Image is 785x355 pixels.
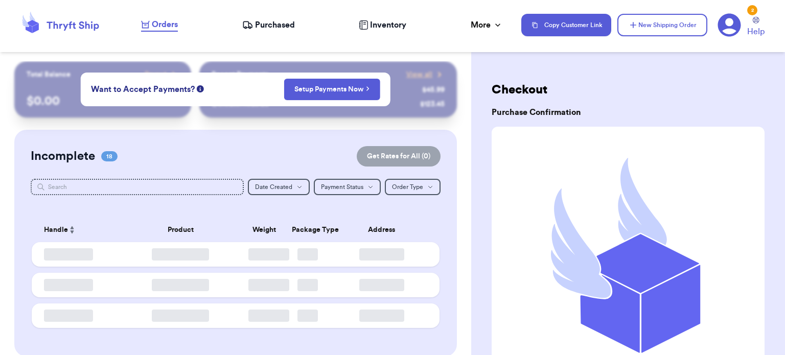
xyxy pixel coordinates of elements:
[330,218,440,242] th: Address
[152,18,178,31] span: Orders
[471,19,503,31] div: More
[747,17,765,38] a: Help
[248,179,310,195] button: Date Created
[617,14,707,36] button: New Shipping Order
[44,225,68,235] span: Handle
[392,184,423,190] span: Order Type
[68,224,76,236] button: Sort ascending
[284,79,380,100] button: Setup Payments Now
[359,19,406,31] a: Inventory
[255,184,292,190] span: Date Created
[119,218,242,242] th: Product
[31,148,95,164] h2: Incomplete
[492,106,765,119] h3: Purchase Confirmation
[422,85,445,95] div: $ 45.99
[492,82,765,98] h2: Checkout
[718,13,741,37] a: 2
[314,179,381,195] button: Payment Status
[286,218,330,242] th: Package Type
[242,218,286,242] th: Weight
[145,69,167,80] span: Payout
[357,146,441,167] button: Get Rates for All (0)
[370,19,406,31] span: Inventory
[145,69,179,80] a: Payout
[31,179,244,195] input: Search
[747,5,757,15] div: 2
[747,26,765,38] span: Help
[27,69,71,80] p: Total Balance
[406,69,445,80] a: View all
[242,19,295,31] a: Purchased
[255,19,295,31] span: Purchased
[101,151,118,161] span: 18
[406,69,432,80] span: View all
[212,69,268,80] p: Recent Payments
[91,83,195,96] span: Want to Accept Payments?
[27,93,179,109] p: $ 0.00
[385,179,441,195] button: Order Type
[141,18,178,32] a: Orders
[294,84,370,94] a: Setup Payments Now
[420,99,445,109] div: $ 123.45
[321,184,363,190] span: Payment Status
[521,14,611,36] button: Copy Customer Link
